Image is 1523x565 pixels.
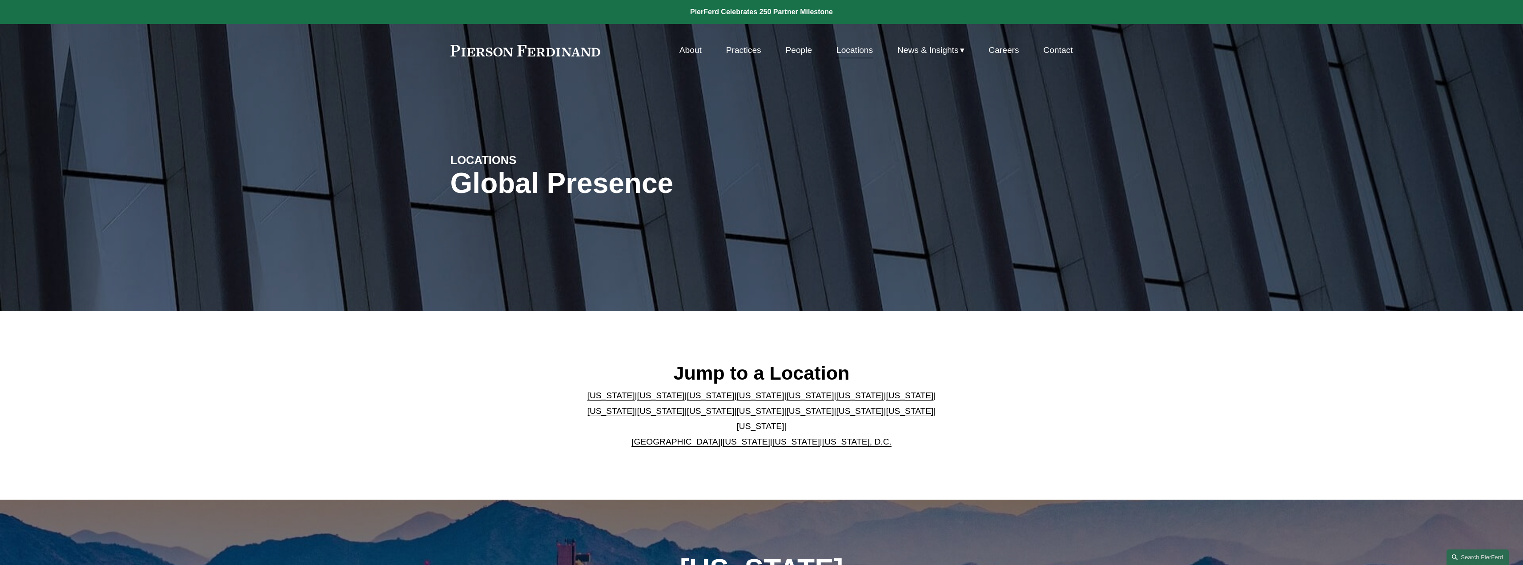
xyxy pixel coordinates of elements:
span: News & Insights [897,43,959,58]
h1: Global Presence [450,167,865,200]
a: folder dropdown [897,42,964,59]
a: [US_STATE] [836,406,884,416]
a: [US_STATE] [637,406,685,416]
h4: LOCATIONS [450,153,606,167]
a: Search this site [1447,549,1509,565]
a: [US_STATE] [886,391,933,400]
a: [US_STATE] [786,406,834,416]
a: [US_STATE] [687,391,735,400]
a: [US_STATE] [587,406,635,416]
a: [US_STATE], D.C. [822,437,892,446]
a: [US_STATE] [772,437,820,446]
a: [US_STATE] [587,391,635,400]
a: [US_STATE] [737,391,784,400]
a: About [679,42,702,59]
a: Contact [1043,42,1073,59]
a: Practices [726,42,761,59]
a: [US_STATE] [723,437,770,446]
a: [US_STATE] [836,391,884,400]
h2: Jump to a Location [580,361,943,385]
a: [US_STATE] [786,391,834,400]
a: Careers [989,42,1019,59]
a: [US_STATE] [737,406,784,416]
a: [US_STATE] [687,406,735,416]
a: [US_STATE] [886,406,933,416]
a: [US_STATE] [737,421,784,431]
p: | | | | | | | | | | | | | | | | | | [580,388,943,449]
a: People [785,42,812,59]
a: [US_STATE] [637,391,685,400]
a: Locations [836,42,873,59]
a: [GEOGRAPHIC_DATA] [631,437,720,446]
